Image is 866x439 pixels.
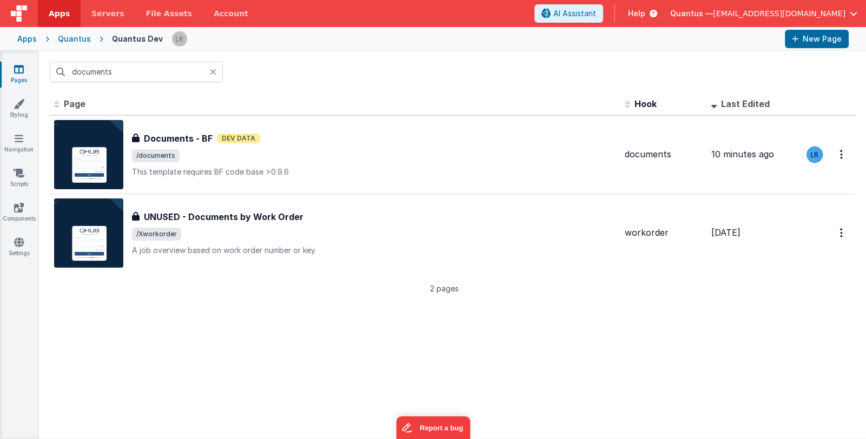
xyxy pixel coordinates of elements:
[49,8,70,19] span: Apps
[625,227,703,239] div: workorder
[91,8,124,19] span: Servers
[834,143,851,165] button: Options
[625,148,703,161] div: documents
[17,34,37,44] div: Apps
[132,228,181,241] span: /Xworkorder
[58,34,91,44] div: Quantus
[50,283,839,294] p: 2 pages
[670,8,713,19] span: Quantus —
[670,8,857,19] button: Quantus — [EMAIL_ADDRESS][DOMAIN_NAME]
[144,132,213,145] h3: Documents - BF
[711,227,741,238] span: [DATE]
[711,149,774,159] span: 10 minutes ago
[634,98,657,109] span: Hook
[112,34,163,44] div: Quantus Dev
[144,210,303,223] h3: UNUSED - Documents by Work Order
[713,8,845,19] span: [EMAIL_ADDRESS][DOMAIN_NAME]
[217,134,260,143] span: Dev Data
[553,8,596,19] span: AI Assistant
[132,167,616,177] p: This template requires BF code base >0.9.6
[172,31,187,46] img: 0cc89ea87d3ef7af341bf65f2365a7ce
[721,98,770,109] span: Last Edited
[132,149,180,162] span: /documents
[50,62,223,82] input: Search pages, id's ...
[396,416,470,439] iframe: Marker.io feedback button
[64,98,85,109] span: Page
[807,147,822,162] img: 0cc89ea87d3ef7af341bf65f2365a7ce
[628,8,645,19] span: Help
[132,245,616,256] p: A job overview based on work order number or key
[146,8,193,19] span: File Assets
[534,4,603,23] button: AI Assistant
[834,222,851,244] button: Options
[785,30,849,48] button: New Page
